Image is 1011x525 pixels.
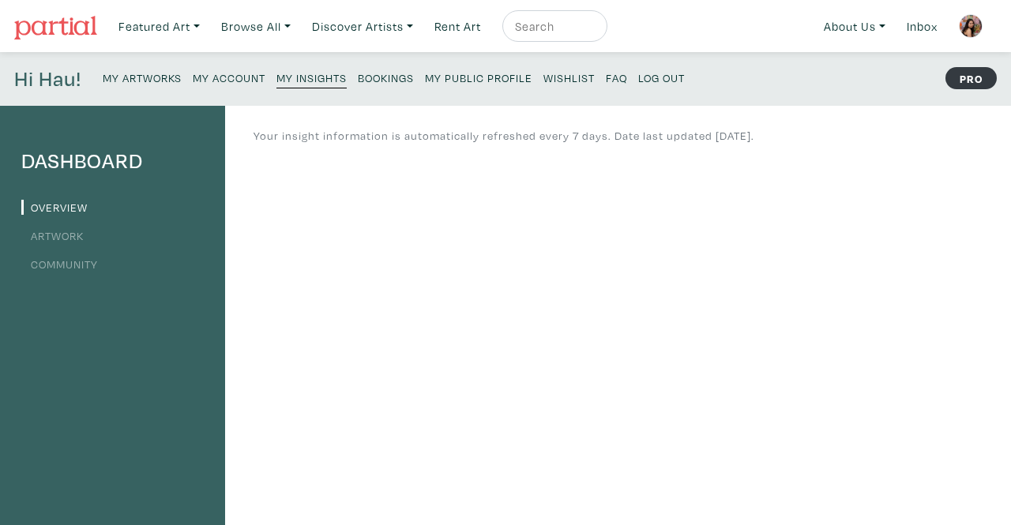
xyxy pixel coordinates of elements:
[21,257,98,272] a: Community
[254,127,754,144] p: Your insight information is automatically refreshed every 7 days. Date last updated [DATE].
[638,66,685,88] a: Log Out
[638,70,685,85] small: Log Out
[425,70,532,85] small: My Public Profile
[900,10,945,43] a: Inbox
[817,10,893,43] a: About Us
[103,66,182,88] a: My Artworks
[945,67,997,89] strong: PRO
[193,66,265,88] a: My Account
[21,148,204,174] h4: Dashboard
[305,10,420,43] a: Discover Artists
[193,70,265,85] small: My Account
[276,70,347,85] small: My Insights
[103,70,182,85] small: My Artworks
[358,66,414,88] a: Bookings
[358,70,414,85] small: Bookings
[606,70,627,85] small: FAQ
[214,10,298,43] a: Browse All
[21,200,88,215] a: Overview
[425,66,532,88] a: My Public Profile
[959,14,983,38] img: phpThumb.php
[606,66,627,88] a: FAQ
[14,66,81,92] h4: Hi Hau!
[111,10,207,43] a: Featured Art
[21,228,84,243] a: Artwork
[427,10,488,43] a: Rent Art
[543,66,595,88] a: Wishlist
[276,66,347,88] a: My Insights
[543,70,595,85] small: Wishlist
[513,17,592,36] input: Search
